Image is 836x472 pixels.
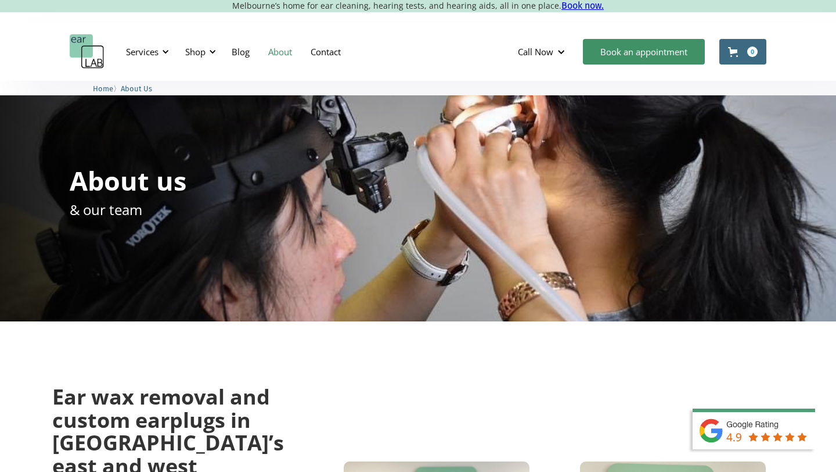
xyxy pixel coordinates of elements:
[70,199,142,220] p: & our team
[70,167,186,194] h1: About us
[259,35,301,69] a: About
[93,83,121,95] li: 〉
[119,34,172,69] div: Services
[518,46,553,58] div: Call Now
[583,39,705,65] a: Book an appointment
[121,83,152,94] a: About Us
[301,35,350,69] a: Contact
[747,47,758,57] div: 0
[222,35,259,69] a: Blog
[93,84,113,93] span: Home
[719,39,766,65] a: Open cart
[70,34,105,69] a: home
[93,83,113,94] a: Home
[121,84,152,93] span: About Us
[178,34,219,69] div: Shop
[185,46,206,58] div: Shop
[126,46,158,58] div: Services
[509,34,577,69] div: Call Now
